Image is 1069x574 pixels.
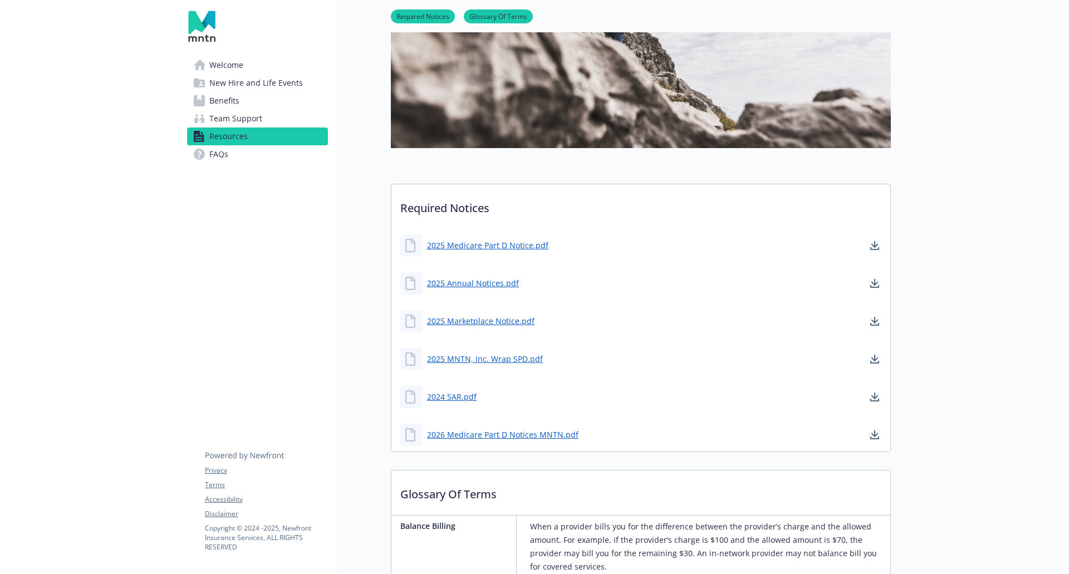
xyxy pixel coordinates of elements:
[868,390,881,404] a: download document
[187,127,328,145] a: Resources
[427,315,534,327] a: 2025 Marketplace Notice.pdf
[427,353,543,365] a: 2025 MNTN, Inc. Wrap SPD.pdf
[205,480,327,490] a: Terms
[209,56,243,74] span: Welcome
[187,74,328,92] a: New Hire and Life Events
[400,520,512,532] p: Balance Billing
[868,428,881,441] a: download document
[205,465,327,475] a: Privacy
[187,110,328,127] a: Team Support
[427,391,477,403] a: 2024 SAR.pdf
[205,509,327,519] a: Disclaimer
[427,429,578,440] a: 2026 Medicare Part D Notices MNTN.pdf
[391,11,455,21] a: Required Notices
[530,520,886,573] p: When a provider bills you for the difference between the provider’s charge and the allowed amount...
[205,494,327,504] a: Accessibility
[209,74,303,92] span: New Hire and Life Events
[187,145,328,163] a: FAQs
[209,145,228,163] span: FAQs
[209,110,262,127] span: Team Support
[868,239,881,252] a: download document
[391,470,890,512] p: Glossary Of Terms
[868,277,881,290] a: download document
[868,352,881,366] a: download document
[205,523,327,552] p: Copyright © 2024 - 2025 , Newfront Insurance Services, ALL RIGHTS RESERVED
[464,11,533,21] a: Glossary Of Terms
[427,239,548,251] a: 2025 Medicare Part D Notice.pdf
[187,92,328,110] a: Benefits
[209,92,239,110] span: Benefits
[209,127,248,145] span: Resources
[391,184,890,225] p: Required Notices
[187,56,328,74] a: Welcome
[427,277,519,289] a: 2025 Annual Notices.pdf
[868,315,881,328] a: download document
